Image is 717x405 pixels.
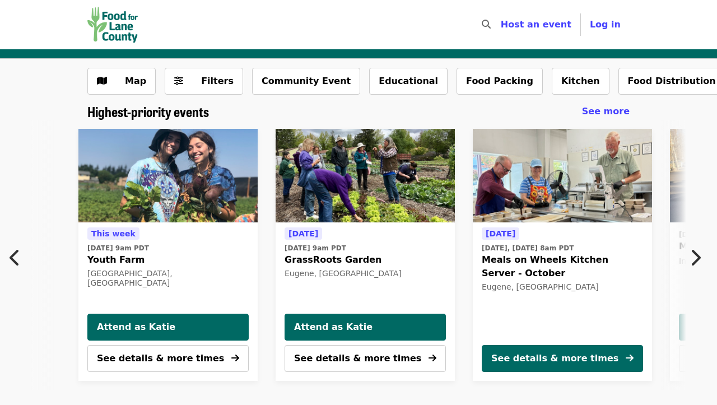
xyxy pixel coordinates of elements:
[87,345,249,372] button: See details & more times
[97,76,107,86] i: map icon
[590,19,621,30] span: Log in
[78,104,639,120] div: Highest-priority events
[294,353,421,364] span: See details & more times
[87,7,138,43] img: Food for Lane County - Home
[87,104,209,120] a: Highest-priority events
[87,253,249,267] span: Youth Farm
[87,314,249,341] button: Attend as Katie
[482,345,643,372] button: See details & more times
[473,129,652,381] a: See details for "Meals on Wheels Kitchen Server - October"
[87,227,249,290] a: See details for "Youth Farm"
[252,68,360,95] button: Community Event
[497,11,506,38] input: Search
[482,282,643,292] div: Eugene, [GEOGRAPHIC_DATA]
[97,353,224,364] span: See details & more times
[231,353,239,364] i: arrow-right icon
[285,269,446,278] div: Eugene, [GEOGRAPHIC_DATA]
[10,247,21,268] i: chevron-left icon
[78,129,258,223] a: Youth Farm
[486,229,515,238] span: [DATE]
[285,253,446,267] span: GrassRoots Garden
[165,68,243,95] button: Filters (0 selected)
[97,320,239,334] span: Attend as Katie
[581,13,630,36] button: Log in
[285,314,446,341] button: Attend as Katie
[276,129,455,223] img: GrassRoots Garden organized by Food for Lane County
[285,227,446,281] a: See details for "GrassRoots Garden"
[87,269,249,288] div: [GEOGRAPHIC_DATA], [GEOGRAPHIC_DATA]
[690,247,701,268] i: chevron-right icon
[294,320,436,334] span: Attend as Katie
[501,19,571,30] a: Host an event
[482,19,491,30] i: search icon
[473,129,652,223] img: Meals on Wheels Kitchen Server - October organized by Food for Lane County
[125,76,146,86] span: Map
[552,68,609,95] button: Kitchen
[582,105,630,118] a: See more
[626,353,634,364] i: arrow-right icon
[276,129,455,223] a: GrassRoots Garden
[91,229,136,238] span: This week
[87,101,209,121] span: Highest-priority events
[680,242,717,273] button: Next item
[87,68,156,95] button: Show map view
[288,229,318,238] span: [DATE]
[582,106,630,117] span: See more
[285,243,346,253] time: [DATE] 9am PDT
[87,243,149,253] time: [DATE] 9am PDT
[482,243,574,253] time: [DATE], [DATE] 8am PDT
[429,353,436,364] i: arrow-right icon
[78,129,258,223] img: Youth Farm organized by Food for Lane County
[285,345,446,372] button: See details & more times
[369,68,448,95] button: Educational
[491,352,618,365] div: See details & more times
[174,76,183,86] i: sliders-h icon
[482,253,643,280] span: Meals on Wheels Kitchen Server - October
[201,76,234,86] span: Filters
[457,68,543,95] button: Food Packing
